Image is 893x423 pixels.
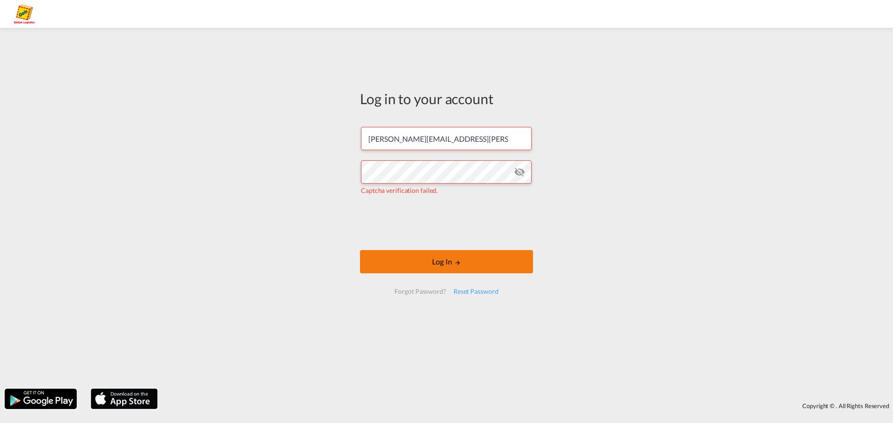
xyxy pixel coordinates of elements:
[360,250,533,273] button: LOGIN
[361,127,532,150] input: Enter email/phone number
[450,283,502,300] div: Reset Password
[14,4,35,25] img: a2a4a140666c11eeab5485e577415959.png
[90,388,159,410] img: apple.png
[514,166,525,178] md-icon: icon-eye-off
[391,283,449,300] div: Forgot Password?
[360,89,533,108] div: Log in to your account
[4,388,78,410] img: google.png
[361,186,438,194] span: Captcha verification failed.
[162,398,893,414] div: Copyright © . All Rights Reserved
[376,205,517,241] iframe: reCAPTCHA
